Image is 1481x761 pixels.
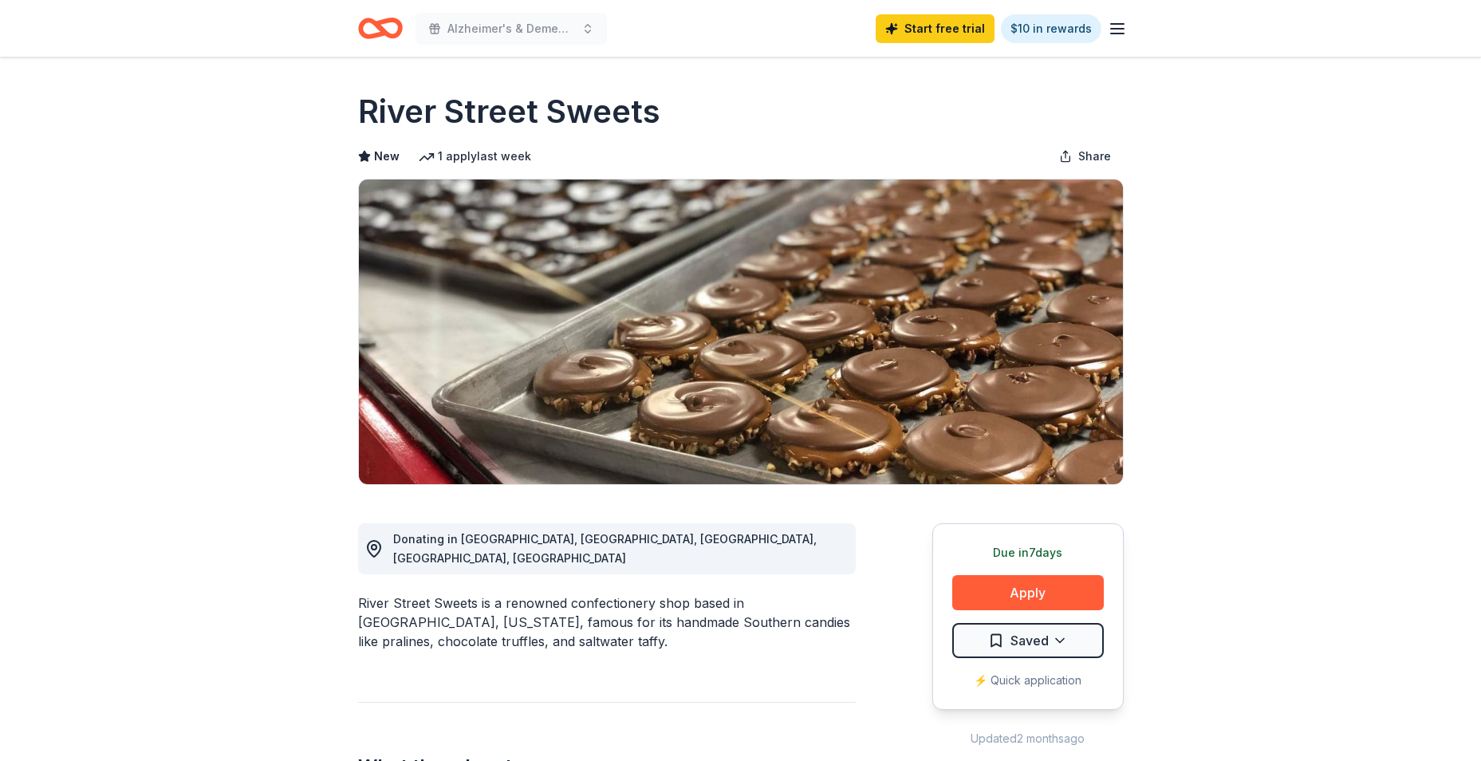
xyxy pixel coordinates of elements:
span: Alzheimer's & Dementia Community Awareness Walk [447,19,575,38]
div: River Street Sweets is a renowned confectionery shop based in [GEOGRAPHIC_DATA], [US_STATE], famo... [358,593,856,651]
h1: River Street Sweets [358,89,660,134]
button: Saved [952,623,1104,658]
span: Donating in [GEOGRAPHIC_DATA], [GEOGRAPHIC_DATA], [GEOGRAPHIC_DATA], [GEOGRAPHIC_DATA], [GEOGRAPH... [393,532,817,565]
div: Due in 7 days [952,543,1104,562]
div: ⚡️ Quick application [952,671,1104,690]
a: Start free trial [876,14,995,43]
span: New [374,147,400,166]
span: Saved [1010,630,1049,651]
button: Share [1046,140,1124,172]
a: $10 in rewards [1001,14,1101,43]
a: Home [358,10,403,47]
div: 1 apply last week [419,147,531,166]
button: Apply [952,575,1104,610]
img: Image for River Street Sweets [359,179,1123,484]
div: Updated 2 months ago [932,729,1124,748]
span: Share [1078,147,1111,166]
button: Alzheimer's & Dementia Community Awareness Walk [416,13,607,45]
